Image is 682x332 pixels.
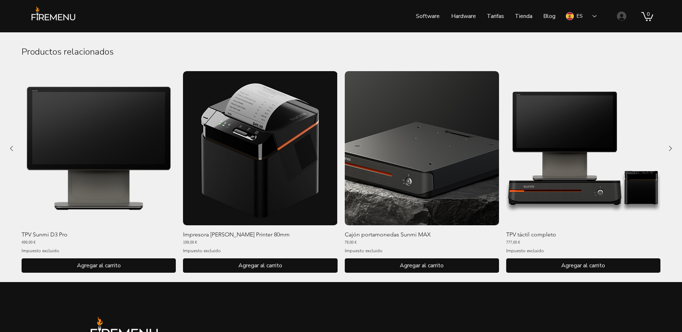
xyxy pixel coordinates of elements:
[641,11,653,21] a: Carrito con 0 ítems
[511,7,536,25] p: Tienda
[183,231,337,254] a: Impresora [PERSON_NAME] Printer 80mm199,00 €Impuesto excluido
[483,7,508,25] p: Tarifas
[577,13,583,20] div: ES
[22,71,176,273] div: Galería de TPV Sunmi D3 Pro
[506,258,660,273] button: Agregar al carrito
[345,231,499,254] a: Cajón portamonedas Sunmi MAX79,00 €Impuesto excluido
[648,298,682,332] iframe: Wix Chat
[445,7,481,25] a: Hardware
[506,71,660,225] img: TPV kit
[22,258,176,273] button: Agregar al carrito
[448,7,480,25] p: Hardware
[22,71,176,225] img: TPV SUNMI D3 Pro
[506,240,520,245] span: 777,00 €
[183,248,221,254] span: Impuesto excluido
[647,11,650,17] text: 0
[183,71,337,273] div: Galería de Impresora Sunmi Cloud Printer 80mm
[345,231,431,238] p: Cajón portamonedas Sunmi MAX
[7,46,675,71] h2: Productos relacionados
[506,248,544,254] span: Impuesto excluido
[506,231,660,254] a: TPV táctil completo777,00 €Impuesto excluido
[412,7,443,25] p: Software
[509,7,538,25] a: Tienda
[183,258,337,273] button: Agregar al carrito
[566,12,574,20] img: Spanish
[7,144,16,153] button: Anterior
[345,258,499,273] button: Agregar al carrito
[561,8,602,24] div: Language Selector: Spanish
[538,7,561,25] a: Blog
[22,248,59,254] span: Impuesto excluido
[183,231,290,238] p: Impresora [PERSON_NAME] Printer 80mm
[29,5,78,26] img: FireMenu logo
[22,240,36,245] span: 499,00 €
[540,7,559,25] p: Blog
[358,7,561,25] nav: Sitio
[22,231,68,238] p: TPV Sunmi D3 Pro
[506,231,556,238] p: TPV táctil completo
[183,71,337,225] img: Impresora térmica
[506,71,660,273] div: Galería de TPV táctil completo
[481,7,509,25] a: Tarifas
[345,240,357,245] span: 79,00 €
[345,248,383,254] span: Impuesto excluido
[188,261,332,270] span: Agregar al carrito
[666,144,675,153] button: Siguiente
[345,71,499,273] div: Galería de Cajón portamonedas Sunmi MAX
[345,71,499,225] img: Cajón portamonedas
[512,261,655,270] span: Agregar al carrito
[350,261,494,270] span: Agregar al carrito
[411,7,445,25] a: Software
[27,261,170,270] span: Agregar al carrito
[22,231,176,254] a: TPV Sunmi D3 Pro499,00 €Impuesto excluido
[183,240,197,245] span: 199,00 €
